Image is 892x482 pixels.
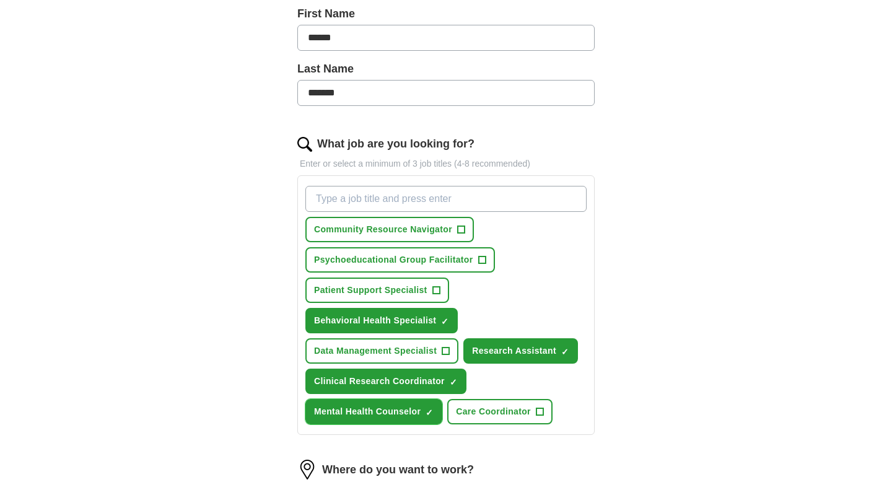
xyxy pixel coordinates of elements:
[305,217,474,242] button: Community Resource Navigator
[297,61,595,77] label: Last Name
[314,344,437,357] span: Data Management Specialist
[297,157,595,170] p: Enter or select a minimum of 3 job titles (4-8 recommended)
[297,137,312,152] img: search.png
[317,136,474,152] label: What job are you looking for?
[305,338,458,364] button: Data Management Specialist
[297,6,595,22] label: First Name
[322,462,474,478] label: Where do you want to work?
[447,399,553,424] button: Care Coordinator
[305,308,458,333] button: Behavioral Health Specialist✓
[441,317,448,326] span: ✓
[305,399,442,424] button: Mental Health Counselor✓
[463,338,578,364] button: Research Assistant✓
[314,314,436,327] span: Behavioral Health Specialist
[314,253,473,266] span: Psychoeducational Group Facilitator
[450,377,457,387] span: ✓
[305,278,449,303] button: Patient Support Specialist
[314,405,421,418] span: Mental Health Counselor
[472,344,556,357] span: Research Assistant
[305,369,466,394] button: Clinical Research Coordinator✓
[297,460,317,480] img: location.png
[314,375,445,388] span: Clinical Research Coordinator
[314,284,427,297] span: Patient Support Specialist
[456,405,531,418] span: Care Coordinator
[426,408,433,418] span: ✓
[314,223,452,236] span: Community Resource Navigator
[305,247,495,273] button: Psychoeducational Group Facilitator
[305,186,587,212] input: Type a job title and press enter
[561,347,569,357] span: ✓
